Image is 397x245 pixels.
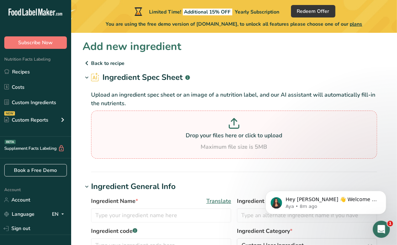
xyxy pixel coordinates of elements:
[93,143,375,151] div: Maximum file size is 5MB
[91,208,231,223] input: Type your ingredient name here
[4,111,15,116] div: NEW
[291,5,335,17] button: Redeem Offer
[255,176,397,226] iframe: Intercom notifications message
[235,9,280,15] span: Yearly Subscription
[83,59,386,67] p: Back to recipe
[237,227,377,235] label: Ingredient Category
[4,164,67,177] a: Book a Free Demo
[133,7,280,16] div: Limited Time!
[350,21,362,27] span: plans
[4,36,67,49] button: Subscribe Now
[387,221,393,226] span: 1
[93,131,375,140] p: Drop your files here or click to upload
[373,221,390,238] iframe: Intercom live chat
[91,181,176,193] div: Ingredient General Info
[5,140,16,144] div: BETA
[237,197,312,205] span: Ingredient Common Name
[4,116,48,124] div: Custom Reports
[91,91,377,108] p: Upload an ingredient spec sheet or an image of a nutrition label, and our AI assistant will autom...
[4,208,35,220] a: Language
[91,197,138,205] span: Ingredient Name
[52,210,67,219] div: EN
[183,9,232,15] span: Additional 15% OFF
[206,197,231,205] span: Translate
[83,39,181,55] h1: Add new ingredient
[297,7,329,15] span: Redeem Offer
[237,208,377,223] input: Type an alternate ingredient name if you have
[18,39,53,46] span: Subscribe Now
[91,227,231,235] label: Ingredient code
[91,72,190,83] h2: Ingredient Spec Sheet
[106,20,362,28] span: You are using the free demo version of [DOMAIN_NAME], to unlock all features please choose one of...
